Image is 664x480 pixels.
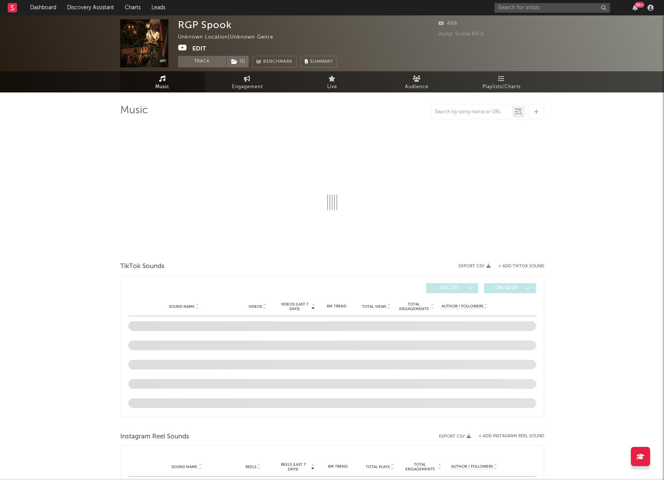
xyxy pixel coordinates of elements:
[489,286,524,290] span: Official ( 0 )
[494,3,610,13] input: Search for artists
[245,465,256,469] span: Reels
[169,304,195,309] span: Sound Name
[431,286,467,290] span: UGC ( 0 )
[178,33,282,42] div: Unknown Location | Unknown Genre
[439,434,471,439] button: Export CSV
[227,56,249,67] button: (1)
[405,82,429,92] span: Audience
[438,21,457,26] span: 488
[263,57,292,67] span: Benchmark
[319,304,355,309] div: 6M Trend
[290,71,375,92] a: Live
[403,462,437,472] span: Total Engagements
[438,32,484,37] span: Jump Score: 60.0
[155,82,170,92] span: Music
[426,283,478,293] button: UGC(0)
[479,434,544,438] button: + Add Instagram Reel Sound
[310,60,333,64] span: Summary
[327,82,337,92] span: Live
[491,264,544,269] button: + Add TikTok Sound
[484,283,536,293] button: Official(0)
[178,19,232,30] div: RGP Spook
[252,56,297,67] a: Benchmark
[226,56,249,67] span: ( 1 )
[366,465,390,469] span: Total Plays
[375,71,459,92] a: Audience
[192,44,206,54] button: Edit
[498,264,544,269] button: + Add TikTok Sound
[442,304,483,309] span: Author / Followers
[276,462,310,472] span: Reels (last 7 days)
[120,432,189,441] span: Instagram Reel Sounds
[635,2,644,8] div: 99 +
[459,264,491,269] button: Export CSV
[205,71,290,92] a: Engagement
[362,304,386,309] span: Total Views
[632,5,638,11] button: 99+
[279,302,310,311] span: Videos (last 7 days)
[398,302,429,311] span: Total Engagements
[301,56,337,67] button: Summary
[120,71,205,92] a: Music
[171,465,197,469] span: Sound Name
[249,304,262,309] span: Videos
[431,109,512,115] input: Search by song name or URL
[482,82,521,92] span: Playlists/Charts
[178,56,226,67] button: Track
[232,82,263,92] span: Engagement
[471,434,544,438] div: + Add Instagram Reel Sound
[319,464,357,470] div: 6M Trend
[120,262,165,271] span: TikTok Sounds
[451,464,493,469] span: Author / Followers
[459,71,544,92] a: Playlists/Charts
